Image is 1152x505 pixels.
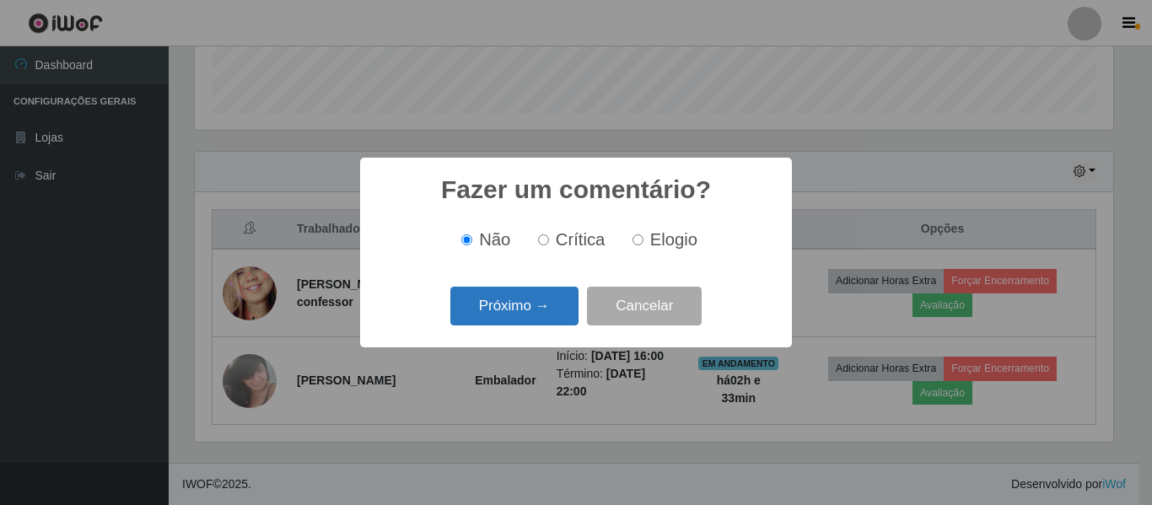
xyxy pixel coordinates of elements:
span: Crítica [556,230,606,249]
input: Não [461,234,472,245]
button: Cancelar [587,287,702,326]
span: Não [479,230,510,249]
h2: Fazer um comentário? [441,175,711,205]
input: Elogio [633,234,643,245]
span: Elogio [650,230,697,249]
input: Crítica [538,234,549,245]
button: Próximo → [450,287,579,326]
